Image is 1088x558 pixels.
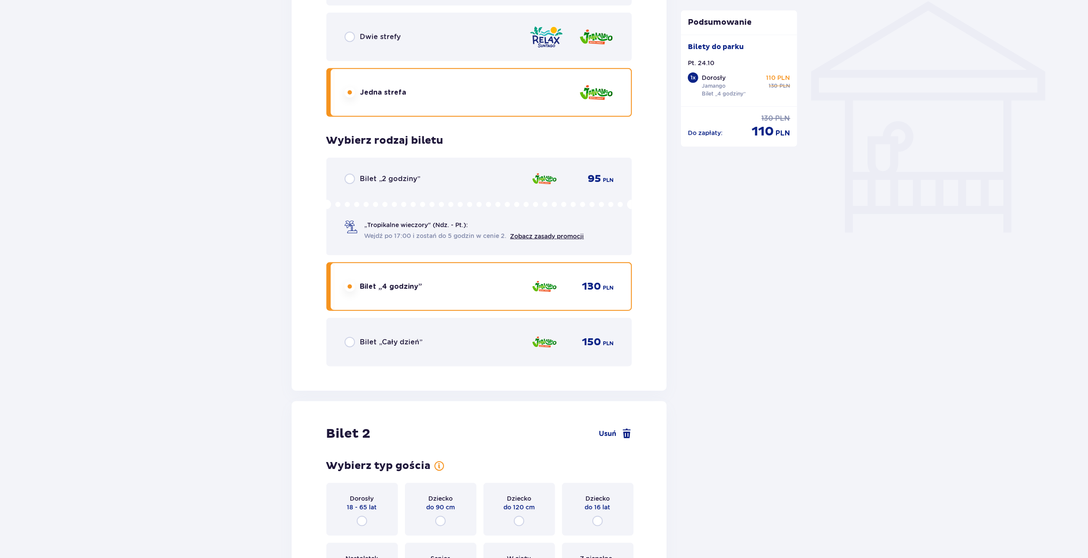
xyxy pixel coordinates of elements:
[428,494,453,503] span: Dziecko
[360,88,407,97] span: Jedna strefa
[585,503,611,512] span: do 16 lat
[588,172,601,185] span: 95
[769,82,778,90] span: 130
[582,280,601,293] span: 130
[603,176,614,184] span: PLN
[326,134,444,147] h3: Wybierz rodzaj biletu
[603,340,614,347] span: PLN
[688,59,714,67] p: Pt. 24.10
[360,174,421,184] span: Bilet „2 godziny”
[579,80,614,105] img: Jamango
[532,170,557,188] img: Jamango
[326,459,431,472] h3: Wybierz typ gościa
[365,231,507,240] span: Wejdź po 17:00 i zostań do 5 godzin w cenie 2.
[762,114,774,123] span: 130
[603,284,614,292] span: PLN
[688,73,698,83] div: 1 x
[360,32,401,42] span: Dwie strefy
[507,494,531,503] span: Dziecko
[510,233,584,240] a: Zobacz zasady promocji
[702,90,746,98] p: Bilet „4 godziny”
[360,337,423,347] span: Bilet „Cały dzień”
[599,429,616,439] span: Usuń
[350,494,374,503] span: Dorosły
[326,426,371,442] h2: Bilet 2
[529,25,564,50] img: Relax
[780,82,790,90] span: PLN
[532,277,557,296] img: Jamango
[579,25,614,50] img: Jamango
[688,42,744,52] p: Bilety do parku
[752,123,774,140] span: 110
[766,73,790,82] p: 110 PLN
[681,17,797,28] p: Podsumowanie
[688,129,723,137] p: Do zapłaty :
[702,82,726,90] p: Jamango
[503,503,535,512] span: do 120 cm
[532,333,557,351] img: Jamango
[776,114,790,123] span: PLN
[347,503,377,512] span: 18 - 65 lat
[702,73,726,82] p: Dorosły
[360,282,422,291] span: Bilet „4 godziny”
[599,429,632,439] a: Usuń
[426,503,455,512] span: do 90 cm
[585,494,610,503] span: Dziecko
[776,129,790,138] span: PLN
[365,221,468,229] span: „Tropikalne wieczory" (Ndz. - Pt.):
[582,336,601,349] span: 150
